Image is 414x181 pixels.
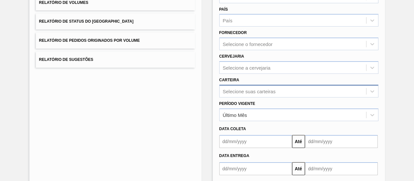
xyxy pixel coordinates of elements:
[219,30,247,35] label: Fornecedor
[223,112,247,118] div: Último Mês
[219,78,239,82] label: Carteira
[219,135,292,148] input: dd/mm/yyyy
[36,33,195,49] button: Relatório de Pedidos Originados por Volume
[292,162,305,175] button: Até
[39,57,93,62] span: Relatório de Sugestões
[36,52,195,68] button: Relatório de Sugestões
[219,7,228,12] label: País
[223,18,233,23] div: País
[292,135,305,148] button: Até
[39,19,134,24] span: Relatório de Status do [GEOGRAPHIC_DATA]
[219,162,292,175] input: dd/mm/yyyy
[219,101,255,106] label: Período Vigente
[223,41,273,47] div: Selecione o fornecedor
[39,0,88,5] span: Relatório de Volumes
[219,153,249,158] span: Data entrega
[223,88,276,94] div: Selecione suas carteiras
[219,54,244,59] label: Cervejaria
[36,14,195,29] button: Relatório de Status do [GEOGRAPHIC_DATA]
[305,135,378,148] input: dd/mm/yyyy
[305,162,378,175] input: dd/mm/yyyy
[39,38,140,43] span: Relatório de Pedidos Originados por Volume
[223,65,271,70] div: Selecione a cervejaria
[219,127,246,131] span: Data coleta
